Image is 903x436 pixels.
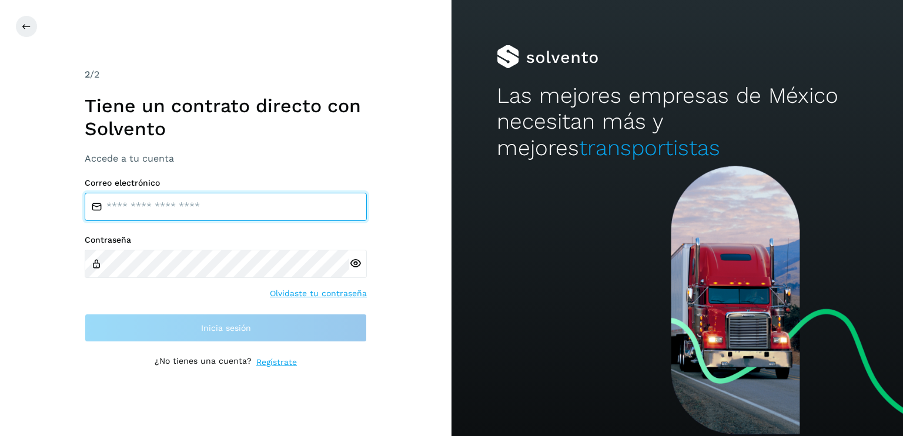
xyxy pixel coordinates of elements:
[85,178,367,188] label: Correo electrónico
[85,69,90,80] span: 2
[256,356,297,368] a: Regístrate
[85,153,367,164] h3: Accede a tu cuenta
[155,356,252,368] p: ¿No tienes una cuenta?
[497,83,858,161] h2: Las mejores empresas de México necesitan más y mejores
[85,235,367,245] label: Contraseña
[201,324,251,332] span: Inicia sesión
[85,95,367,140] h1: Tiene un contrato directo con Solvento
[85,314,367,342] button: Inicia sesión
[579,135,720,160] span: transportistas
[270,287,367,300] a: Olvidaste tu contraseña
[85,68,367,82] div: /2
